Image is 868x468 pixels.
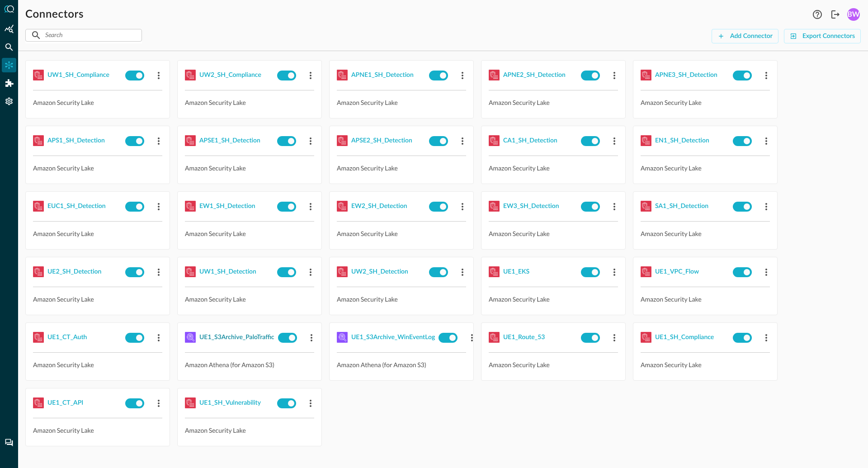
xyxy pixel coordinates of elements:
[47,397,83,409] div: UE1_CT_API
[351,332,435,343] div: UE1_S3Archive_WinEventLog
[185,397,196,408] img: AWSSecurityLake.svg
[641,294,770,304] p: Amazon Security Lake
[655,265,699,279] button: UE1_VPC_Flow
[185,163,314,173] p: Amazon Security Lake
[351,135,412,147] div: APSE2_SH_Detection
[33,397,44,408] img: AWSSecurityLake.svg
[655,266,699,278] div: UE1_VPC_Flow
[503,133,557,148] button: CA1_SH_Detection
[25,7,84,22] h1: Connectors
[2,94,16,109] div: Settings
[641,163,770,173] p: Amazon Security Lake
[33,163,162,173] p: Amazon Security Lake
[351,265,408,279] button: UW2_SH_Detection
[47,265,101,279] button: UE2_SH_Detection
[337,70,348,80] img: AWSSecurityLake.svg
[503,201,559,212] div: EW3_SH_Detection
[503,266,529,278] div: UE1_EKS
[641,135,651,146] img: AWSSecurityLake.svg
[503,199,559,213] button: EW3_SH_Detection
[503,68,566,82] button: APNE2_SH_Detection
[489,360,618,369] p: Amazon Security Lake
[847,8,860,21] div: BW
[45,27,121,43] input: Search
[199,332,274,343] div: UE1_S3Archive_PaloTraffic
[185,70,196,80] img: AWSSecurityLake.svg
[351,133,412,148] button: APSE2_SH_Detection
[503,70,566,81] div: APNE2_SH_Detection
[33,201,44,212] img: AWSSecurityLake.svg
[489,294,618,304] p: Amazon Security Lake
[337,294,466,304] p: Amazon Security Lake
[199,201,255,212] div: EW1_SH_Detection
[503,265,529,279] button: UE1_EKS
[199,397,261,409] div: UE1_SH_Vulnerability
[828,7,843,22] button: Logout
[655,201,708,212] div: SA1_SH_Detection
[337,201,348,212] img: AWSSecurityLake.svg
[185,425,314,435] p: Amazon Security Lake
[33,135,44,146] img: AWSSecurityLake.svg
[337,229,466,238] p: Amazon Security Lake
[655,332,714,343] div: UE1_SH_Compliance
[351,201,407,212] div: EW2_SH_Detection
[641,360,770,369] p: Amazon Security Lake
[2,40,16,54] div: Federated Search
[503,135,557,147] div: CA1_SH_Detection
[2,76,17,90] div: Addons
[810,7,825,22] button: Help
[351,68,414,82] button: APNE1_SH_Detection
[489,229,618,238] p: Amazon Security Lake
[185,201,196,212] img: AWSSecurityLake.svg
[489,70,500,80] img: AWSSecurityLake.svg
[641,201,651,212] img: AWSSecurityLake.svg
[47,199,106,213] button: EUC1_SH_Detection
[199,330,274,345] button: UE1_S3Archive_PaloTraffic
[185,294,314,304] p: Amazon Security Lake
[503,330,545,345] button: UE1_Route_53
[199,265,256,279] button: UW1_SH_Detection
[47,133,105,148] button: APS1_SH_Detection
[337,98,466,107] p: Amazon Security Lake
[730,31,773,42] div: Add Connector
[351,330,435,345] button: UE1_S3Archive_WinEventLog
[199,266,256,278] div: UW1_SH_Detection
[503,332,545,343] div: UE1_Route_53
[2,58,16,72] div: Connectors
[47,266,101,278] div: UE2_SH_Detection
[351,70,414,81] div: APNE1_SH_Detection
[489,266,500,277] img: AWSSecurityLake.svg
[199,133,260,148] button: APSE1_SH_Detection
[641,229,770,238] p: Amazon Security Lake
[337,360,466,369] p: Amazon Athena (for Amazon S3)
[655,199,708,213] button: SA1_SH_Detection
[47,68,109,82] button: UW1_SH_Compliance
[2,22,16,36] div: Summary Insights
[185,98,314,107] p: Amazon Security Lake
[489,98,618,107] p: Amazon Security Lake
[655,133,709,148] button: EN1_SH_Detection
[784,29,861,43] button: Export Connectors
[641,266,651,277] img: AWSSecurityLake.svg
[337,266,348,277] img: AWSSecurityLake.svg
[489,332,500,343] img: AWSSecurityLake.svg
[337,135,348,146] img: AWSSecurityLake.svg
[33,360,162,369] p: Amazon Security Lake
[712,29,778,43] button: Add Connector
[655,135,709,147] div: EN1_SH_Detection
[337,163,466,173] p: Amazon Security Lake
[185,360,314,369] p: Amazon Athena (for Amazon S3)
[185,332,196,343] img: AWSAthena.svg
[655,70,717,81] div: APNE3_SH_Detection
[185,229,314,238] p: Amazon Security Lake
[199,135,260,147] div: APSE1_SH_Detection
[47,135,105,147] div: APS1_SH_Detection
[199,396,261,410] button: UE1_SH_Vulnerability
[351,266,408,278] div: UW2_SH_Detection
[489,135,500,146] img: AWSSecurityLake.svg
[185,135,196,146] img: AWSSecurityLake.svg
[2,435,16,450] div: Chat
[655,330,714,345] button: UE1_SH_Compliance
[33,294,162,304] p: Amazon Security Lake
[199,70,261,81] div: UW2_SH_Compliance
